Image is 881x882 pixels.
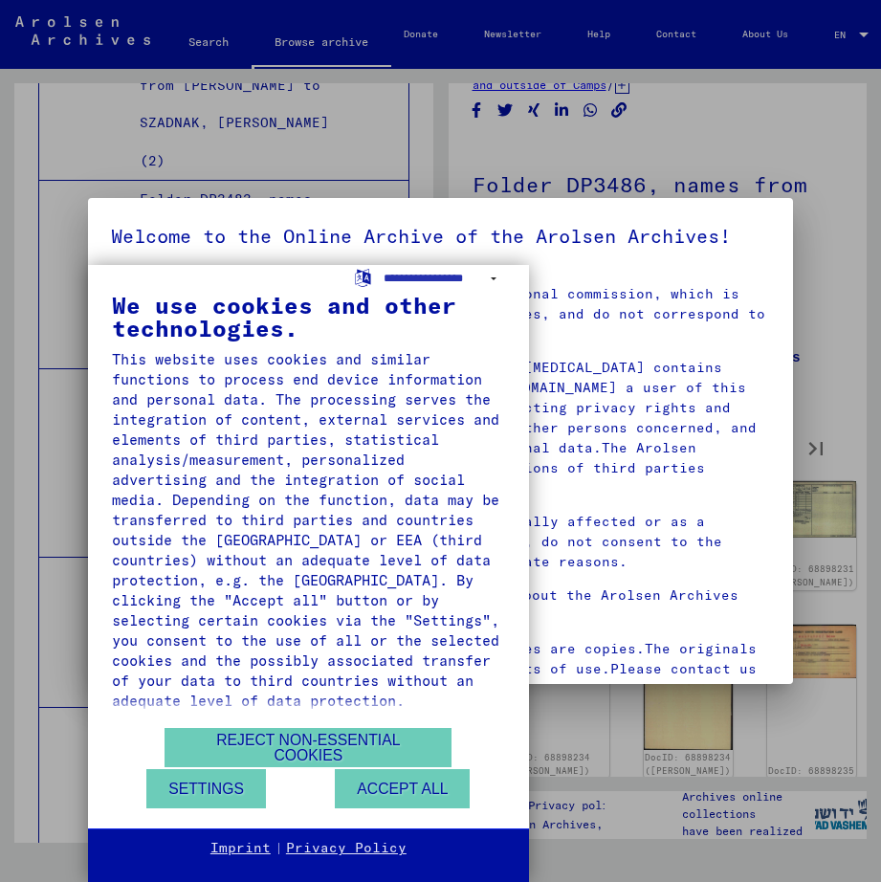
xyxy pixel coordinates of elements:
[286,839,407,858] a: Privacy Policy
[112,294,505,340] div: We use cookies and other technologies.
[165,728,452,767] button: Reject non-essential cookies
[335,769,470,808] button: Accept all
[112,349,505,711] div: This website uses cookies and similar functions to process end device information and personal da...
[210,839,271,858] a: Imprint
[146,769,266,808] button: Settings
